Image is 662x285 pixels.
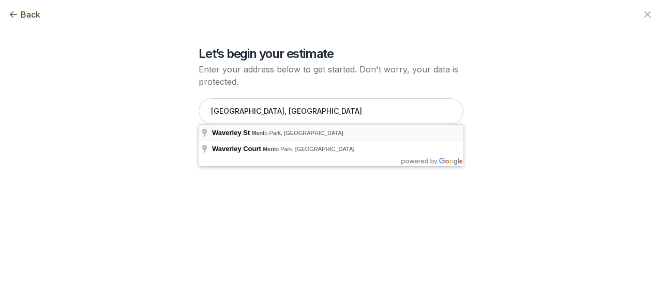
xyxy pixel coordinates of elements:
span: Back [21,8,40,21]
span: o Park, [GEOGRAPHIC_DATA] [251,130,343,136]
input: Enter your address [199,98,463,124]
button: Back [8,8,40,21]
span: Waverley Court [212,145,261,153]
span: Waverley St [212,129,250,137]
span: Menl [263,146,276,152]
span: Menl [251,130,264,136]
h2: Let’s begin your estimate [199,46,463,62]
span: o Park, [GEOGRAPHIC_DATA] [263,146,354,152]
p: Enter your address below to get started. Don't worry, your data is protected. [199,63,463,88]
